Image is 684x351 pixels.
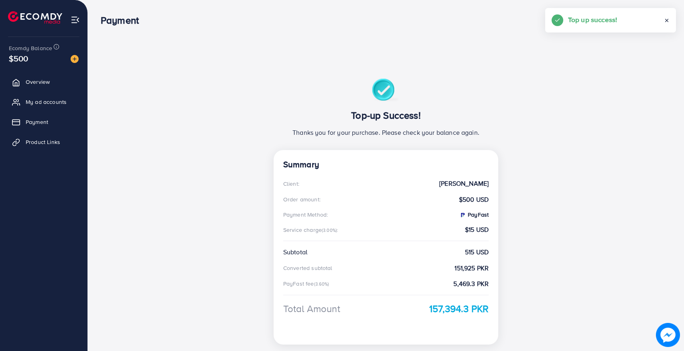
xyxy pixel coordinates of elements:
[455,264,489,273] strong: 151,925 PKR
[283,302,340,316] div: Total Amount
[439,179,489,188] strong: [PERSON_NAME]
[283,211,328,219] div: Payment Method:
[26,98,67,106] span: My ad accounts
[459,212,466,218] img: PayFast
[6,94,81,110] a: My ad accounts
[459,211,489,219] strong: PayFast
[465,248,489,257] strong: 515 USD
[283,180,299,188] div: Client:
[26,138,60,146] span: Product Links
[314,281,329,287] small: (3.60%)
[6,74,81,90] a: Overview
[71,55,79,63] img: image
[283,248,307,257] div: Subtotal
[453,279,489,288] strong: 5,469.3 PKR
[283,110,489,121] h3: Top-up Success!
[283,160,489,170] h4: Summary
[465,225,489,234] strong: $15 USD
[9,53,28,64] span: $500
[26,118,48,126] span: Payment
[283,280,332,288] div: PayFast fee
[372,79,400,103] img: success
[71,15,80,24] img: menu
[6,114,81,130] a: Payment
[656,323,680,347] img: image
[283,128,489,137] p: Thanks you for your purchase. Please check your balance again.
[9,44,52,52] span: Ecomdy Balance
[26,78,50,86] span: Overview
[322,227,338,233] small: (3.00%):
[6,134,81,150] a: Product Links
[568,14,617,25] h5: Top up success!
[8,11,62,24] img: logo
[459,195,489,204] strong: $500 USD
[283,264,333,272] div: Converted subtotal
[101,14,145,26] h3: Payment
[283,195,321,203] div: Order amount:
[429,302,489,316] strong: 157,394.3 PKR
[283,226,341,234] div: Service charge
